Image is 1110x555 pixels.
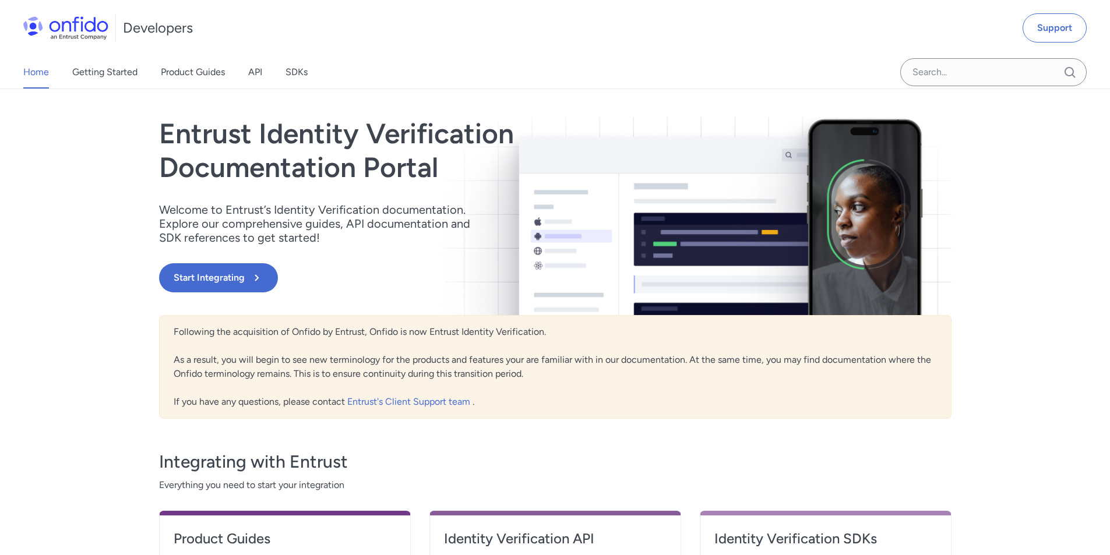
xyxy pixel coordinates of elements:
a: Start Integrating [159,263,714,292]
a: Entrust's Client Support team [347,396,473,407]
img: Onfido Logo [23,16,108,40]
p: Welcome to Entrust’s Identity Verification documentation. Explore our comprehensive guides, API d... [159,203,485,245]
h1: Developers [123,19,193,37]
a: Product Guides [161,56,225,89]
button: Start Integrating [159,263,278,292]
span: Everything you need to start your integration [159,478,952,492]
a: Home [23,56,49,89]
h1: Entrust Identity Verification Documentation Portal [159,117,714,184]
input: Onfido search input field [900,58,1087,86]
h4: Identity Verification API [444,529,667,548]
a: Getting Started [72,56,138,89]
h4: Product Guides [174,529,396,548]
h4: Identity Verification SDKs [714,529,937,548]
a: Support [1023,13,1087,43]
div: Following the acquisition of Onfido by Entrust, Onfido is now Entrust Identity Verification. As a... [159,315,952,419]
a: API [248,56,262,89]
a: SDKs [286,56,308,89]
h3: Integrating with Entrust [159,450,952,473]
